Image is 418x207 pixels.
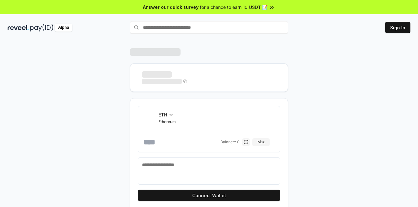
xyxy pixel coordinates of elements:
[200,4,267,10] span: for a chance to earn 10 USDT 📝
[220,139,236,145] span: Balance:
[138,190,280,201] button: Connect Wallet
[158,119,176,124] span: Ethereum
[55,24,72,32] div: Alpha
[8,24,29,32] img: reveel_dark
[385,22,410,33] button: Sign In
[237,139,240,145] span: 0
[143,4,199,10] span: Answer our quick survey
[30,24,53,32] img: pay_id
[158,111,167,118] span: ETH
[252,138,270,146] button: Max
